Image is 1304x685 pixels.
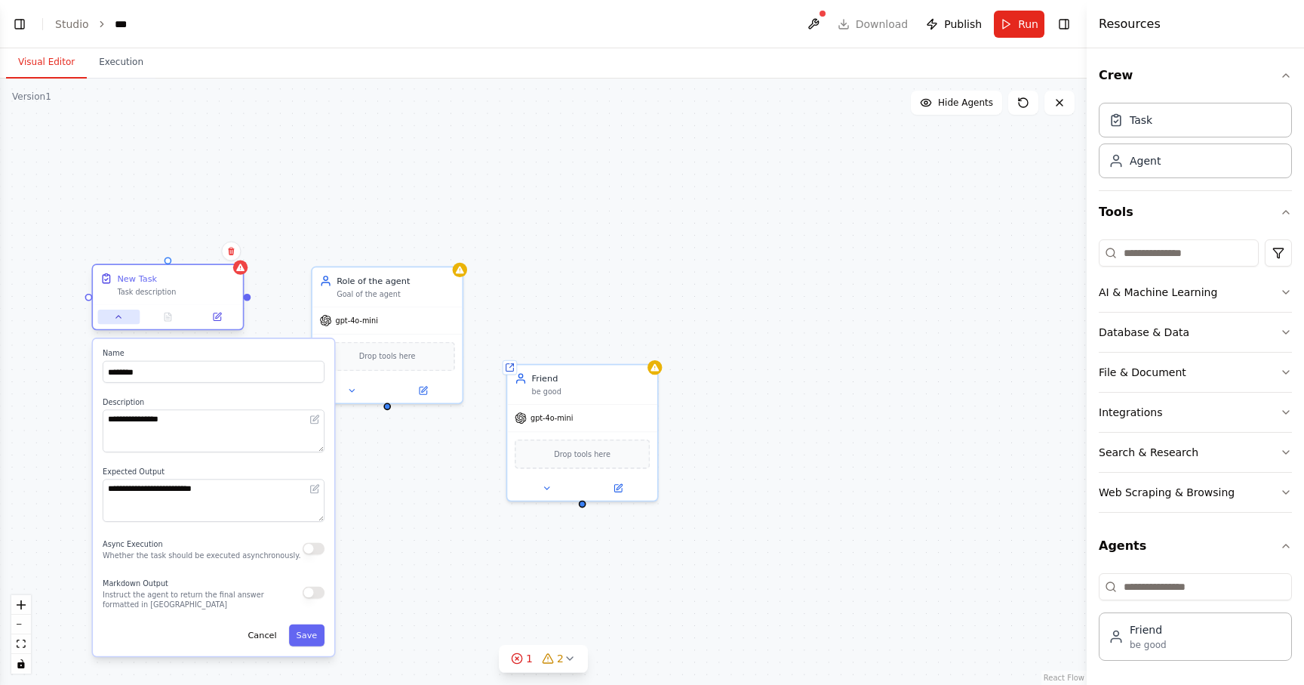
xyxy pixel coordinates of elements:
button: Agents [1099,525,1292,567]
button: 12 [499,645,588,673]
div: Agents [1099,567,1292,673]
div: New Task [117,273,157,285]
button: Delete node [221,242,241,261]
button: Open in editor [307,482,321,496]
button: Crew [1099,54,1292,97]
button: Open in editor [307,412,321,427]
button: Hide right sidebar [1053,14,1075,35]
button: Execution [87,47,155,79]
div: Friend [1130,622,1167,637]
button: toggle interactivity [11,654,31,674]
div: Database & Data [1099,325,1189,340]
button: Integrations [1099,393,1292,432]
div: File & Document [1099,365,1186,380]
button: Visual Editor [6,47,87,79]
div: Integrations [1099,405,1162,420]
button: Cancel [241,625,284,646]
button: Search & Research [1099,433,1292,472]
button: Publish [920,11,988,38]
div: Tools [1099,233,1292,525]
nav: breadcrumb [55,17,132,32]
button: No output available [142,310,193,324]
button: Open in side panel [389,384,457,398]
div: Friend [532,372,650,384]
button: Web Scraping & Browsing [1099,473,1292,512]
div: Friendbe goodgpt-4o-miniDrop tools here [506,364,659,502]
button: Open in side panel [196,310,238,324]
div: Crew [1099,97,1292,190]
button: Database & Data [1099,313,1292,352]
span: Run [1018,17,1038,32]
div: Search & Research [1099,445,1198,460]
div: be good [532,387,650,396]
label: Description [103,397,324,407]
p: Whether the task should be executed asynchronously. [103,551,301,561]
button: Open in side panel [583,481,652,495]
button: File & Document [1099,353,1292,392]
button: Save [289,625,324,646]
p: Instruct the agent to return the final answer formatted in [GEOGRAPHIC_DATA] [103,590,303,609]
span: gpt-4o-mini [336,316,378,326]
a: React Flow attribution [1044,674,1084,682]
div: Role of the agentGoal of the agentgpt-4o-miniDrop tools here [311,267,463,405]
label: Name [103,349,324,359]
button: Tools [1099,191,1292,233]
div: Role of the agent [337,275,455,287]
div: AI & Machine Learning [1099,285,1217,300]
div: React Flow controls [11,595,31,674]
button: AI & Machine Learning [1099,273,1292,312]
span: 1 [526,651,533,666]
span: Publish [944,17,982,32]
span: gpt-4o-mini [531,413,573,423]
div: Task [1130,113,1152,128]
span: Drop tools here [554,448,610,460]
span: Hide Agents [938,97,993,109]
button: zoom out [11,615,31,634]
h4: Resources [1099,15,1161,33]
div: Web Scraping & Browsing [1099,485,1235,500]
a: Studio [55,18,89,30]
div: be good [1130,639,1167,651]
div: Shared agent from repository [503,360,517,375]
button: Hide Agents [911,91,1002,115]
div: Agent [1130,153,1161,168]
div: Task description [117,287,235,297]
button: zoom in [11,595,31,615]
button: fit view [11,634,31,654]
span: Drop tools here [359,350,416,363]
span: Markdown Output [103,579,168,588]
div: Version 1 [12,91,51,103]
span: Async Execution [103,540,163,548]
button: Show left sidebar [9,14,30,35]
div: Goal of the agent [337,289,455,299]
span: 2 [557,651,564,666]
button: Run [994,11,1044,38]
label: Expected Output [103,467,324,477]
